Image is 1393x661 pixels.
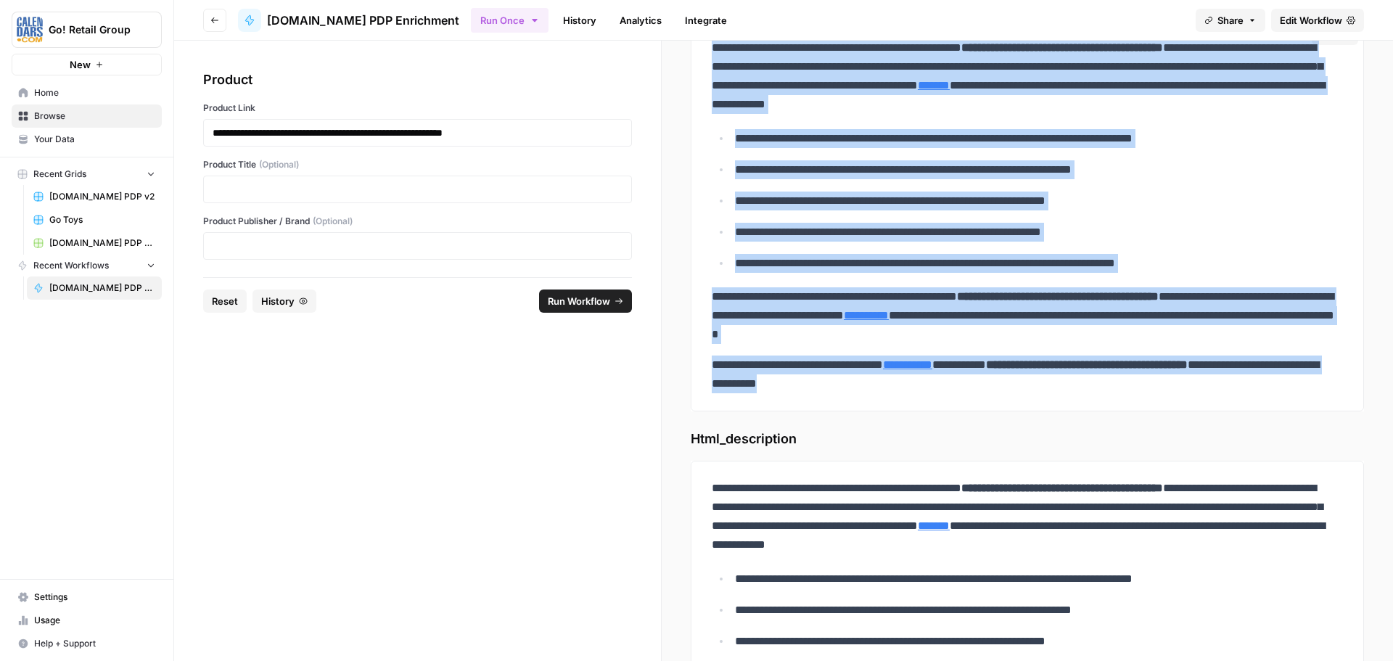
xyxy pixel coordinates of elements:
button: Share [1196,9,1265,32]
a: [DOMAIN_NAME] PDP Enrichment [238,9,459,32]
span: Run Workflow [548,294,610,308]
a: Edit Workflow [1271,9,1364,32]
span: (Optional) [259,158,299,171]
img: Go! Retail Group Logo [17,17,43,43]
a: Analytics [611,9,670,32]
span: New [70,57,91,72]
span: Usage [34,614,155,627]
span: Your Data [34,133,155,146]
span: Help + Support [34,637,155,650]
a: [DOMAIN_NAME] PDP Enrichment [27,276,162,300]
button: Help + Support [12,632,162,655]
span: Share [1217,13,1244,28]
a: Browse [12,104,162,128]
a: [DOMAIN_NAME] PDP Enrichment Grid [27,231,162,255]
span: [DOMAIN_NAME] PDP v2 [49,190,155,203]
label: Product Link [203,102,632,115]
a: Home [12,81,162,104]
button: Run Workflow [539,290,632,313]
a: [DOMAIN_NAME] PDP v2 [27,185,162,208]
label: Product Title [203,158,632,171]
span: Browse [34,110,155,123]
span: [DOMAIN_NAME] PDP Enrichment [49,282,155,295]
span: Go! Retail Group [49,22,136,37]
a: Usage [12,609,162,632]
span: Html_description [691,429,1364,449]
a: Your Data [12,128,162,151]
span: [DOMAIN_NAME] PDP Enrichment [267,12,459,29]
button: Workspace: Go! Retail Group [12,12,162,48]
a: Settings [12,586,162,609]
button: Reset [203,290,247,313]
button: New [12,54,162,75]
span: (Optional) [313,215,353,228]
button: Recent Workflows [12,255,162,276]
span: Home [34,86,155,99]
span: Edit Workflow [1280,13,1342,28]
button: Recent Grids [12,163,162,185]
label: Product Publisher / Brand [203,215,632,228]
div: Product [203,70,632,90]
span: Settings [34,591,155,604]
span: History [261,294,295,308]
span: Recent Grids [33,168,86,181]
button: History [252,290,316,313]
button: Run Once [471,8,548,33]
span: Go Toys [49,213,155,226]
span: [DOMAIN_NAME] PDP Enrichment Grid [49,237,155,250]
a: History [554,9,605,32]
a: Go Toys [27,208,162,231]
span: Reset [212,294,238,308]
span: Recent Workflows [33,259,109,272]
a: Integrate [676,9,736,32]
